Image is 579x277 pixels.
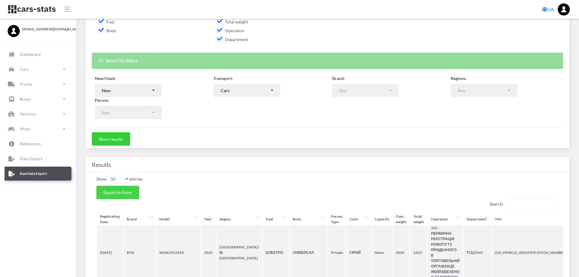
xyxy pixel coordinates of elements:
th: Brand: activate to sort column ascending [124,214,156,225]
p: Raw Data Export [20,170,47,177]
button: Cars [213,84,280,97]
label: Transport: [213,75,233,81]
button: Any [451,84,518,97]
p: Dashboard [20,50,41,58]
a: References [5,137,71,151]
a: Raw Data Export [5,167,71,181]
th: Total weight: activate to sort column ascending [410,214,427,225]
div: Cars [221,87,270,94]
span: Fuel [98,19,115,24]
th: Region: activate to sort column ascending [216,214,262,225]
th: Model: activate to sort column ascending [156,214,201,225]
img: ... [558,3,570,16]
p: Buses [20,95,31,103]
button: Show results [92,132,130,146]
th: Color: activate to sort column ascending [346,214,371,225]
th: Year: activate to sort column ascending [201,214,216,225]
input: Search: [506,199,559,209]
th: Own weight: activate to sort column ascending [393,214,410,225]
span: Department [216,37,248,42]
th: Body: activate to sort column ascending [290,214,327,225]
th: Department: activate to sort column ascending [464,214,491,225]
th: VIN: activate to sort column ascending [492,214,570,225]
img: navbar brand [8,5,56,14]
a: Technics [5,107,71,121]
a: Dashboard [5,47,71,61]
button: Export to Excel [96,186,139,199]
a: Cars [5,62,71,76]
button: New [95,84,162,97]
h4: Results [92,160,563,169]
a: [EMAIL_ADDRESS][DOMAIN_NAME] [8,25,68,32]
a: Moto [5,122,71,136]
a: Trucks [5,77,71,91]
button: Any [95,106,162,119]
label: New/Used: [95,75,116,81]
span: [EMAIL_ADDRESS][DOMAIN_NAME] [22,26,68,32]
span: Operation [216,28,244,33]
a: Data Export [5,152,71,166]
select: Showentries [107,175,129,183]
p: Technics [20,110,36,118]
div: New [102,87,151,94]
th: Operation: activate to sort column ascending [428,214,463,225]
button: Any [332,84,399,97]
span: Body [98,28,116,33]
div: Any [339,87,388,94]
div: Any [458,87,507,94]
span: Export to Excel [103,190,132,195]
label: Show entries [96,175,143,183]
th: Registration Date: activate to sort column ascending [97,214,123,225]
div: Any [102,109,151,116]
span: Total weight [216,19,248,24]
p: References [20,140,41,147]
label: Regions: [451,75,467,81]
a: Buses [5,92,71,106]
p: Trucks [20,80,32,88]
a: UA [540,3,557,16]
th: Capacity: activate to sort column ascending [372,214,392,225]
label: Person: [95,97,109,103]
div: Select the filters [92,53,563,69]
th: Fuel: activate to sort column ascending [263,214,289,225]
th: Person Type: activate to sort column ascending [328,214,346,225]
p: Cars [20,65,29,73]
label: Search: [490,199,559,209]
p: Data Export [20,155,43,162]
p: Moto [20,125,30,133]
label: Brand: [332,75,345,81]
